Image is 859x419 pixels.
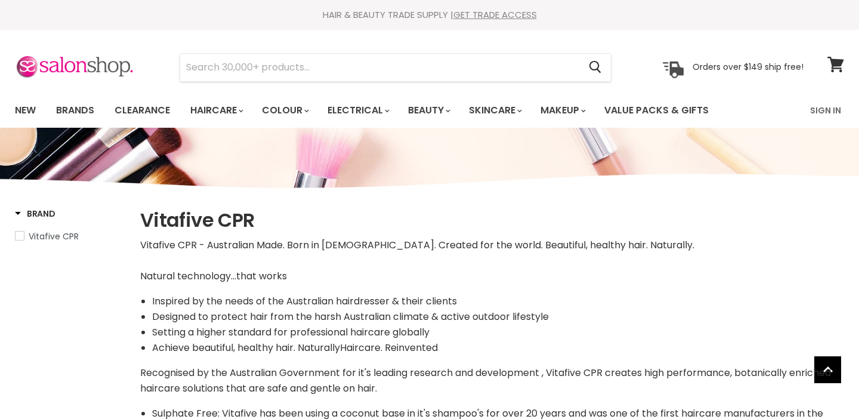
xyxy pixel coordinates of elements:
button: Search [579,54,611,81]
h1: Vitafive CPR [140,208,844,233]
a: Skincare [460,98,529,123]
form: Product [180,53,611,82]
li: Achieve beautiful, healthy hair. NaturallyHaircare. Reinvented [152,340,844,356]
h3: Brand [15,208,55,220]
input: Search [180,54,579,81]
p: Orders over $149 ship free! [693,61,804,72]
li: Designed to protect hair from the harsh Australian climate & active outdoor lifestyle [152,309,844,325]
a: Sign In [803,98,848,123]
li: Inspired by the needs of the Australian hairdresser & their clients [152,294,844,309]
a: Electrical [319,98,397,123]
a: Vitafive CPR [15,230,125,243]
li: Setting a higher standard for professional haircare globally [152,325,844,340]
a: Brands [47,98,103,123]
a: Value Packs & Gifts [595,98,718,123]
a: Clearance [106,98,179,123]
a: Makeup [532,98,593,123]
a: Beauty [399,98,458,123]
span: Vitafive CPR [29,230,79,242]
a: GET TRADE ACCESS [453,8,537,21]
a: New [6,98,45,123]
ul: Main menu [6,93,761,128]
a: Colour [253,98,316,123]
a: Haircare [181,98,251,123]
